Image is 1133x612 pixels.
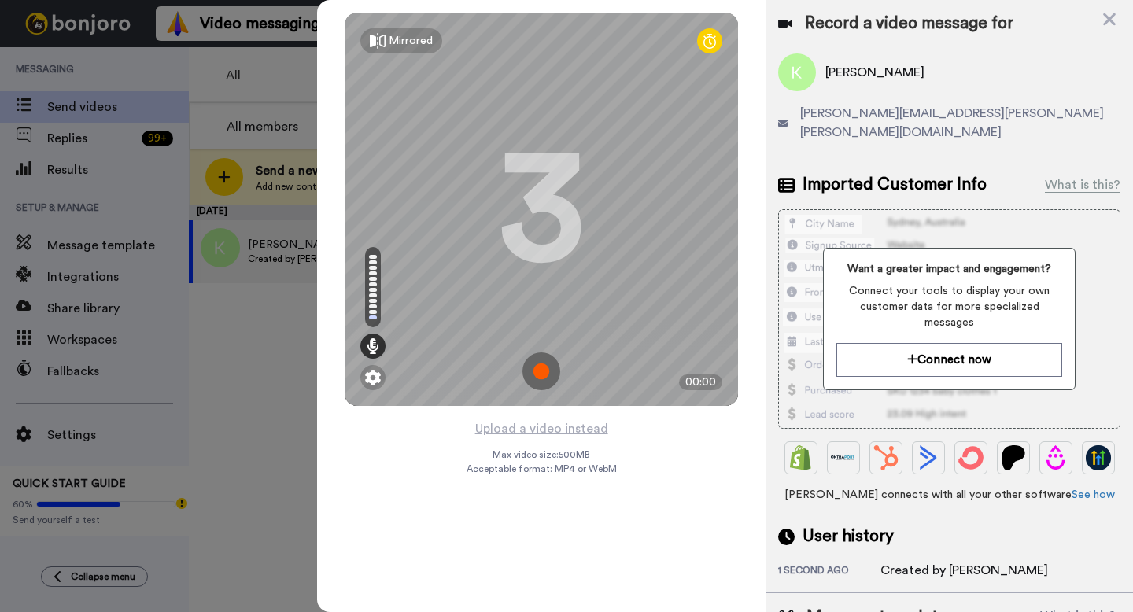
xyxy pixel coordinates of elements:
div: 1 second ago [778,564,880,580]
div: 00:00 [679,374,722,390]
img: Hubspot [873,445,899,470]
img: GoHighLevel [1086,445,1111,470]
div: What is this? [1045,175,1120,194]
span: Max video size: 500 MB [493,448,590,461]
img: Ontraport [831,445,856,470]
span: Acceptable format: MP4 or WebM [467,463,617,475]
img: ActiveCampaign [916,445,941,470]
div: Created by [PERSON_NAME] [880,561,1048,580]
img: Patreon [1001,445,1026,470]
div: 3 [498,150,585,268]
img: ic_record_start.svg [522,352,560,390]
span: User history [803,525,894,548]
button: Upload a video instead [471,418,613,439]
img: ConvertKit [958,445,984,470]
span: [PERSON_NAME][EMAIL_ADDRESS][PERSON_NAME][PERSON_NAME][DOMAIN_NAME] [800,104,1120,142]
span: Want a greater impact and engagement? [836,261,1061,277]
span: Connect your tools to display your own customer data for more specialized messages [836,283,1061,330]
img: Shopify [788,445,814,470]
span: Imported Customer Info [803,173,987,197]
img: ic_gear.svg [365,370,381,385]
a: See how [1072,489,1115,500]
span: [PERSON_NAME] connects with all your other software [778,487,1120,503]
button: Connect now [836,343,1061,377]
img: Drip [1043,445,1068,470]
